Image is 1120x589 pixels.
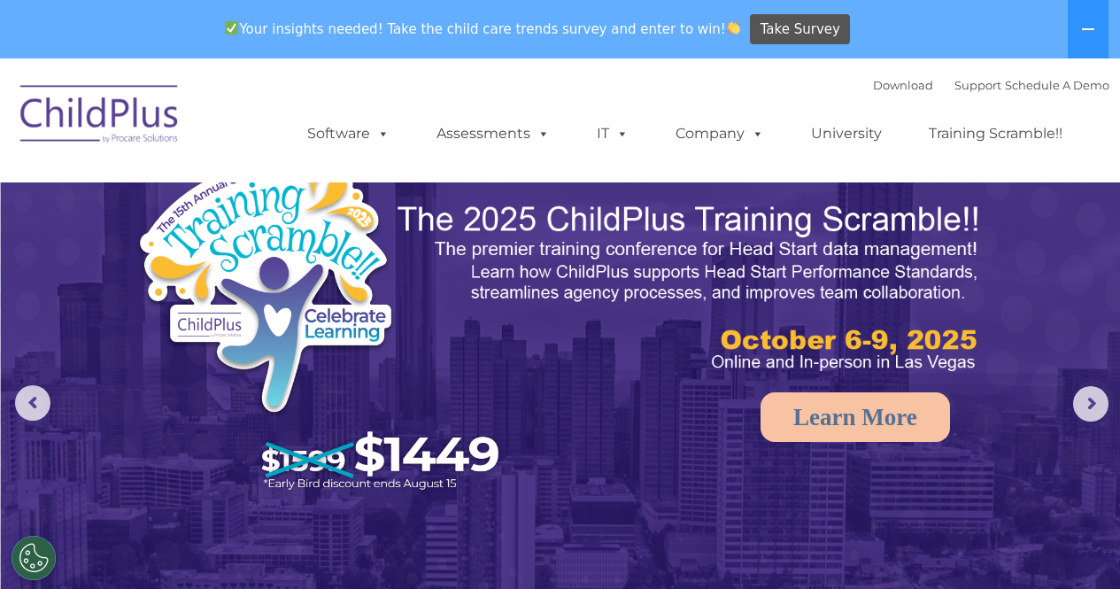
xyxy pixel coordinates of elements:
img: ChildPlus by Procare Solutions [12,73,189,161]
a: Assessments [419,116,568,151]
a: Take Survey [750,14,850,45]
img: 👏 [727,21,740,35]
a: Learn More [761,392,950,442]
a: University [793,116,900,151]
a: Software [290,116,407,151]
a: Company [658,116,782,151]
img: ✅ [225,21,238,35]
font: | [873,78,1109,92]
button: Cookies Settings [12,536,56,580]
a: Training Scramble!! [911,116,1080,151]
a: Schedule A Demo [1005,78,1109,92]
a: Download [873,78,933,92]
a: Support [954,78,1001,92]
span: Your insights needed! Take the child care trends survey and enter to win! [218,12,748,46]
a: IT [579,116,646,151]
span: Take Survey [761,14,840,45]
